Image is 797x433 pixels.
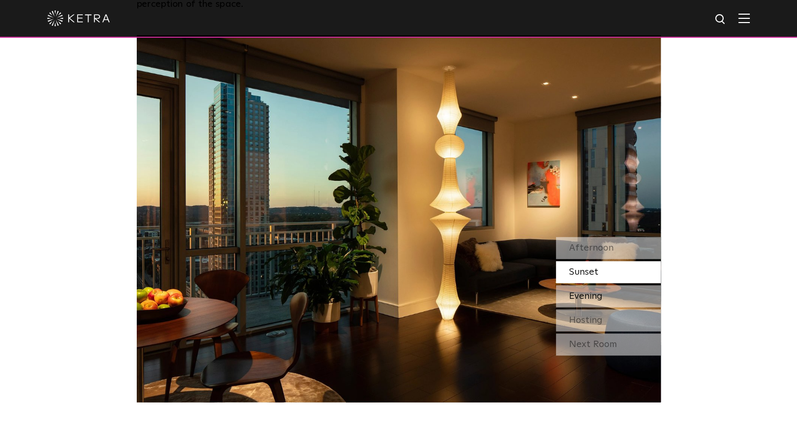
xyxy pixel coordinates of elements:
span: Afternoon [569,243,614,253]
img: Hamburger%20Nav.svg [738,13,750,23]
span: Sunset [569,267,598,277]
img: SS_HBD_LivingRoom_Desktop_02 [137,35,661,402]
div: Next Room [556,333,661,355]
img: ketra-logo-2019-white [47,10,110,26]
img: search icon [714,13,727,26]
span: Hosting [569,316,603,325]
span: Evening [569,291,603,301]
